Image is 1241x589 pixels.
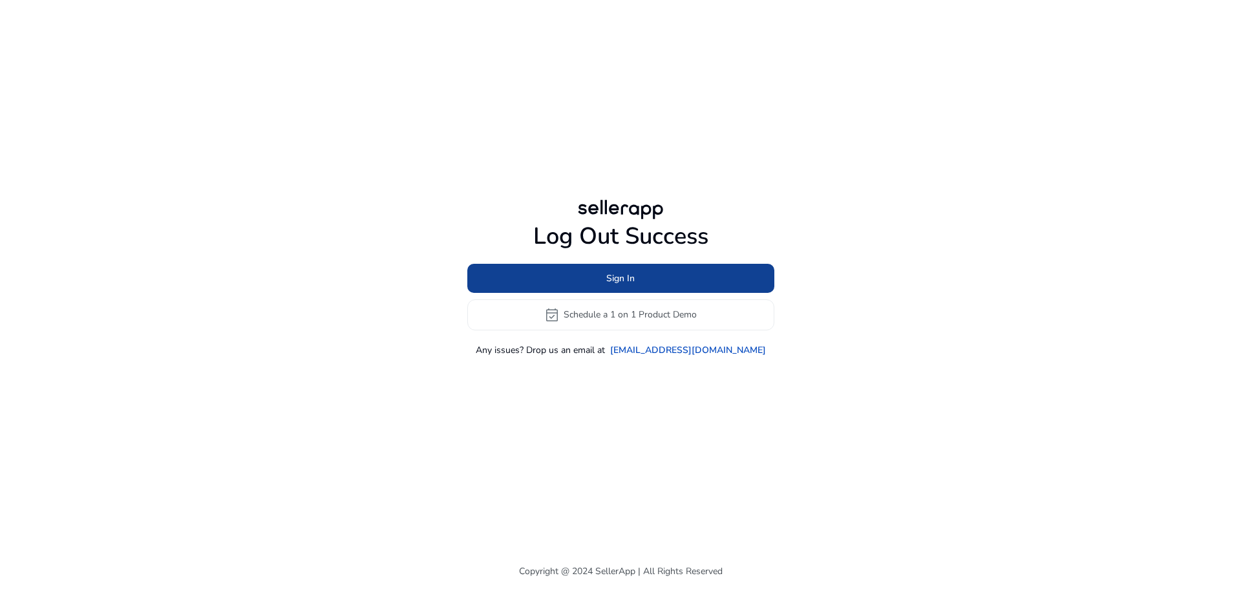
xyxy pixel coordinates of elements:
button: event_availableSchedule a 1 on 1 Product Demo [467,299,774,330]
button: Sign In [467,264,774,293]
h1: Log Out Success [467,222,774,250]
p: Any issues? Drop us an email at [476,343,605,357]
span: event_available [544,307,560,323]
a: [EMAIL_ADDRESS][DOMAIN_NAME] [610,343,766,357]
span: Sign In [606,272,635,285]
